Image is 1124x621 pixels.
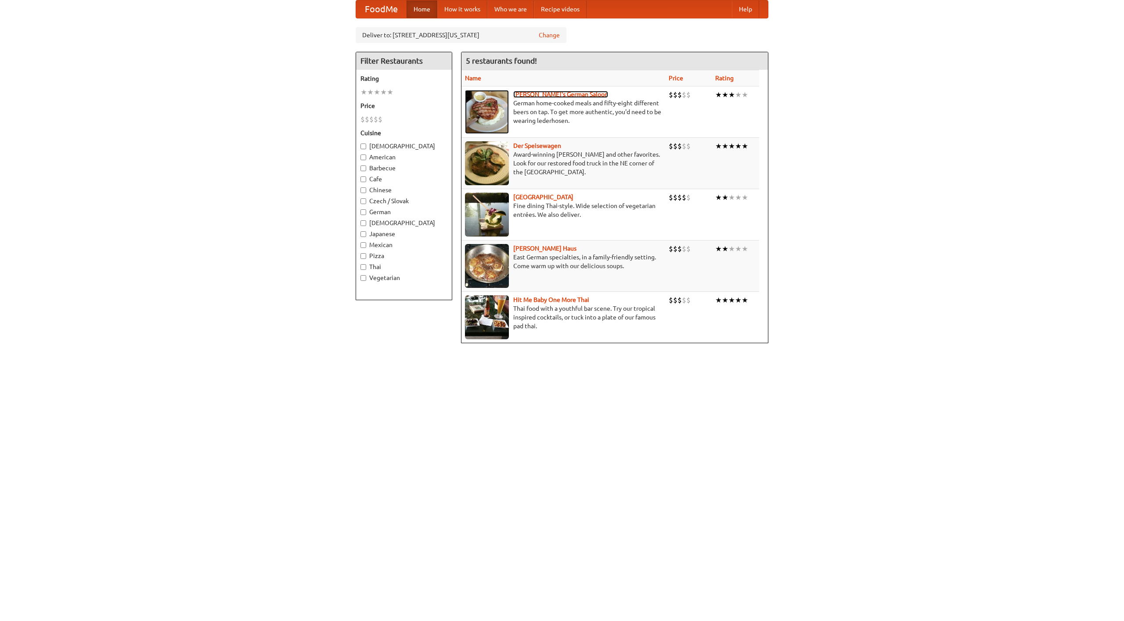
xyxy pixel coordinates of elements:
a: Recipe videos [534,0,587,18]
a: FoodMe [356,0,407,18]
li: $ [686,295,691,305]
li: ★ [360,87,367,97]
li: $ [682,295,686,305]
a: How it works [437,0,487,18]
a: Der Speisewagen [513,142,561,149]
input: Pizza [360,253,366,259]
input: Vegetarian [360,275,366,281]
li: $ [669,90,673,100]
li: ★ [728,141,735,151]
li: $ [669,295,673,305]
label: Thai [360,262,447,271]
li: $ [669,244,673,254]
label: Cafe [360,175,447,183]
li: ★ [742,295,748,305]
a: Help [732,0,759,18]
li: $ [673,141,677,151]
li: $ [669,141,673,151]
li: ★ [722,141,728,151]
ng-pluralize: 5 restaurants found! [466,57,537,65]
li: $ [686,193,691,202]
input: Thai [360,264,366,270]
label: [DEMOGRAPHIC_DATA] [360,142,447,151]
label: American [360,153,447,162]
h4: Filter Restaurants [356,52,452,70]
li: $ [378,115,382,124]
li: $ [369,115,374,124]
a: Hit Me Baby One More Thai [513,296,589,303]
li: ★ [722,295,728,305]
a: [GEOGRAPHIC_DATA] [513,194,573,201]
h5: Rating [360,74,447,83]
li: $ [682,90,686,100]
input: American [360,154,366,160]
a: Home [407,0,437,18]
a: Rating [715,75,734,82]
li: ★ [728,90,735,100]
li: ★ [735,141,742,151]
li: $ [673,295,677,305]
input: [DEMOGRAPHIC_DATA] [360,220,366,226]
li: ★ [715,295,722,305]
li: ★ [374,87,380,97]
li: $ [686,244,691,254]
li: ★ [742,244,748,254]
input: Japanese [360,231,366,237]
p: German home-cooked meals and fifty-eight different beers on tap. To get more authentic, you'd nee... [465,99,662,125]
label: German [360,208,447,216]
input: [DEMOGRAPHIC_DATA] [360,144,366,149]
p: Award-winning [PERSON_NAME] and other favorites. Look for our restored food truck in the NE corne... [465,150,662,176]
label: Japanese [360,230,447,238]
input: Barbecue [360,165,366,171]
li: ★ [735,193,742,202]
a: Who we are [487,0,534,18]
input: Czech / Slovak [360,198,366,204]
li: ★ [715,90,722,100]
li: ★ [735,295,742,305]
img: kohlhaus.jpg [465,244,509,288]
input: Cafe [360,176,366,182]
li: ★ [722,244,728,254]
h5: Price [360,101,447,110]
li: ★ [742,193,748,202]
li: $ [673,193,677,202]
li: ★ [715,193,722,202]
label: Vegetarian [360,273,447,282]
label: [DEMOGRAPHIC_DATA] [360,219,447,227]
li: ★ [715,244,722,254]
label: Chinese [360,186,447,194]
li: ★ [715,141,722,151]
a: Name [465,75,481,82]
label: Mexican [360,241,447,249]
li: $ [682,141,686,151]
img: esthers.jpg [465,90,509,134]
li: ★ [728,193,735,202]
img: satay.jpg [465,193,509,237]
li: $ [365,115,369,124]
li: $ [682,244,686,254]
li: ★ [735,90,742,100]
img: speisewagen.jpg [465,141,509,185]
label: Barbecue [360,164,447,172]
a: Change [539,31,560,39]
li: $ [677,90,682,100]
label: Pizza [360,251,447,260]
img: babythai.jpg [465,295,509,339]
li: $ [677,193,682,202]
li: ★ [728,244,735,254]
li: ★ [380,87,387,97]
li: ★ [742,141,748,151]
li: ★ [735,244,742,254]
li: $ [360,115,365,124]
a: [PERSON_NAME]'s German Saloon [513,91,608,98]
input: Mexican [360,242,366,248]
a: [PERSON_NAME] Haus [513,245,576,252]
li: $ [673,244,677,254]
h5: Cuisine [360,129,447,137]
div: Deliver to: [STREET_ADDRESS][US_STATE] [356,27,566,43]
li: $ [677,141,682,151]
